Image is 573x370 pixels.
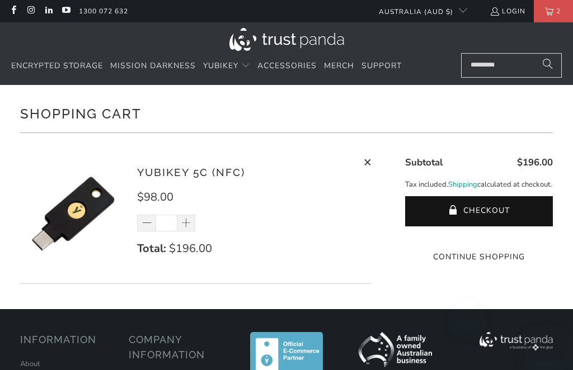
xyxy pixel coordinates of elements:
[137,241,166,256] strong: Total:
[361,53,402,79] a: Support
[534,53,562,78] button: Search
[324,53,354,79] a: Merch
[324,60,354,71] span: Merch
[448,179,477,191] a: Shipping
[257,60,317,71] span: Accessories
[110,53,196,79] a: Mission Darkness
[11,60,103,71] span: Encrypted Storage
[79,5,128,17] a: 1300 072 632
[456,298,478,321] iframe: Close message
[461,53,562,78] input: Search...
[203,53,250,79] summary: YubiKey
[110,60,196,71] span: Mission Darkness
[361,60,402,71] span: Support
[8,7,18,16] a: Trust Panda Australia on Facebook
[169,241,212,256] span: $196.00
[203,60,238,71] span: YubiKey
[11,53,402,79] nav: Translation missing: en.navigation.header.main_nav
[257,53,317,79] a: Accessories
[517,156,553,169] span: $196.00
[405,196,553,226] button: Checkout
[20,161,126,267] img: YubiKey 5C (NFC)
[405,156,443,169] span: Subtotal
[405,251,553,263] a: Continue Shopping
[11,53,103,79] a: Encrypted Storage
[137,189,173,205] span: $98.00
[229,28,344,51] img: Trust Panda Australia
[528,325,564,361] iframe: Button to launch messaging window
[44,7,53,16] a: Trust Panda Australia on LinkedIn
[490,5,525,17] a: Login
[26,7,35,16] a: Trust Panda Australia on Instagram
[405,179,553,191] p: Tax included. calculated at checkout.
[20,102,553,124] h1: Shopping Cart
[20,359,40,369] a: About
[137,166,245,178] a: YubiKey 5C (NFC)
[61,7,71,16] a: Trust Panda Australia on YouTube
